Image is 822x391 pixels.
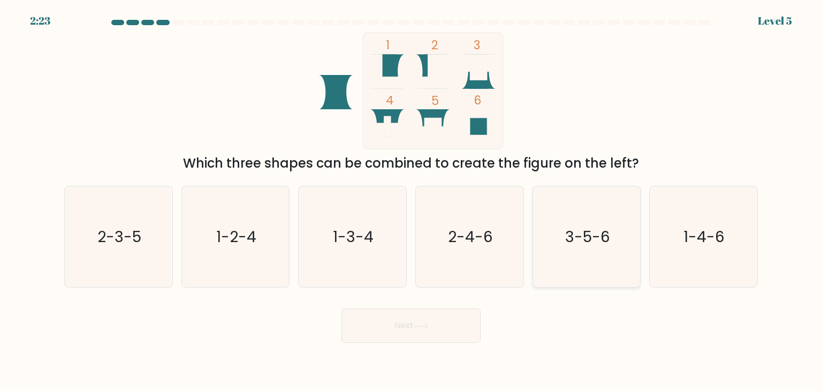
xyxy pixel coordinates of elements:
[431,36,438,54] tspan: 2
[758,13,792,29] div: Level 5
[341,309,481,343] button: Next
[97,226,141,247] text: 2-3-5
[565,226,610,247] text: 3-5-6
[386,92,394,109] tspan: 4
[386,36,390,54] tspan: 1
[474,92,481,109] tspan: 6
[431,92,439,109] tspan: 5
[216,226,256,247] text: 1-2-4
[71,154,751,173] div: Which three shapes can be combined to create the figure on the left?
[448,226,493,247] text: 2-4-6
[684,226,725,247] text: 1-4-6
[474,36,480,54] tspan: 3
[30,13,50,29] div: 2:23
[333,226,374,247] text: 1-3-4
